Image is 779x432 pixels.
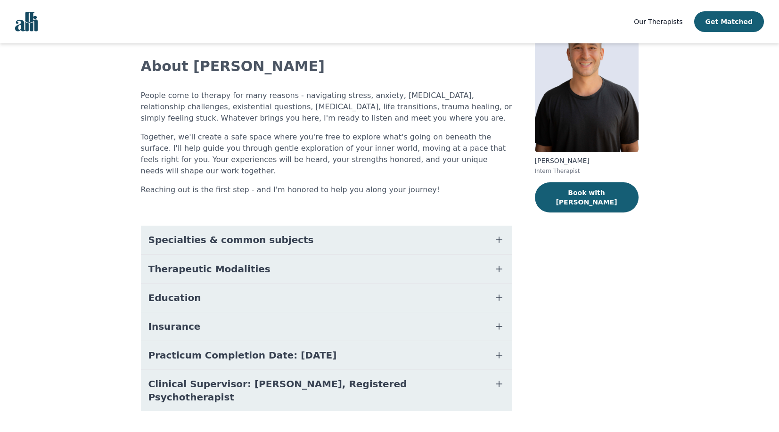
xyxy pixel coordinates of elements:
span: Education [148,291,201,304]
button: Therapeutic Modalities [141,255,512,283]
span: Insurance [148,320,201,333]
button: Practicum Completion Date: [DATE] [141,341,512,369]
span: Therapeutic Modalities [148,262,271,276]
img: alli logo [15,12,38,32]
p: Intern Therapist [535,167,639,175]
span: Practicum Completion Date: [DATE] [148,349,337,362]
p: [PERSON_NAME] [535,156,639,165]
button: Get Matched [694,11,764,32]
button: Book with [PERSON_NAME] [535,182,639,212]
span: Our Therapists [634,18,682,25]
a: Our Therapists [634,16,682,27]
button: Insurance [141,312,512,341]
span: Clinical Supervisor: [PERSON_NAME], Registered Psychotherapist [148,377,482,404]
button: Education [141,284,512,312]
button: Clinical Supervisor: [PERSON_NAME], Registered Psychotherapist [141,370,512,411]
p: People come to therapy for many reasons - navigating stress, anxiety, [MEDICAL_DATA], relationshi... [141,90,512,124]
span: Specialties & common subjects [148,233,314,246]
button: Specialties & common subjects [141,226,512,254]
img: Kavon_Banejad [535,16,639,152]
p: Together, we'll create a safe space where you're free to explore what's going on beneath the surf... [141,131,512,177]
p: Reaching out is the first step - and I'm honored to help you along your journey! [141,184,512,196]
h2: About [PERSON_NAME] [141,58,512,75]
